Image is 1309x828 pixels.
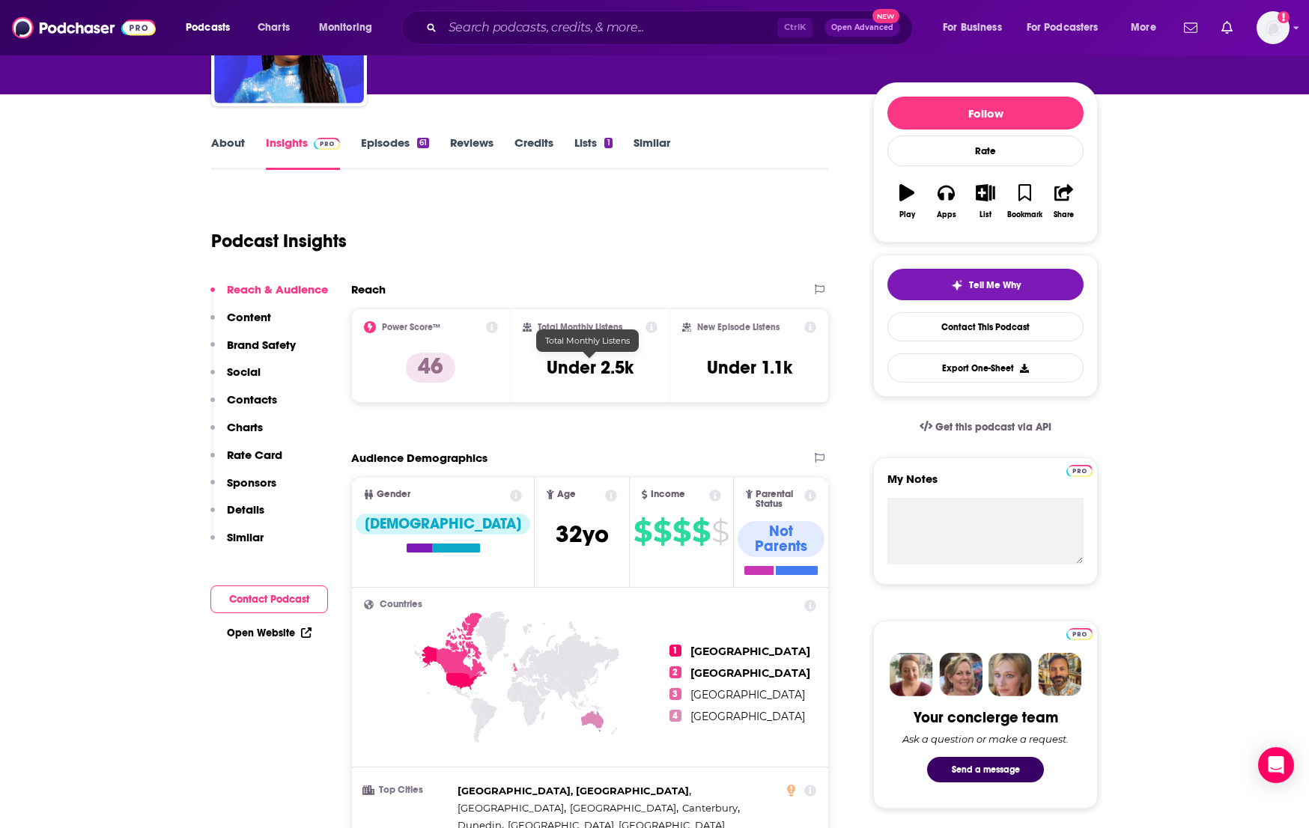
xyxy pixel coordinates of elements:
button: Export One-Sheet [887,353,1084,383]
span: Monitoring [319,17,372,38]
span: Charts [258,17,290,38]
a: Contact This Podcast [887,312,1084,341]
h3: Top Cities [364,785,452,795]
p: Details [227,502,264,517]
a: Pro website [1066,463,1093,477]
span: Tell Me Why [969,279,1021,291]
div: Play [899,210,915,219]
button: Follow [887,97,1084,130]
button: Brand Safety [210,338,296,365]
button: Sponsors [210,475,276,503]
button: Charts [210,420,263,448]
span: Logged in as sbisang [1257,11,1290,44]
div: Apps [937,210,956,219]
span: More [1131,17,1156,38]
button: Similar [210,530,264,558]
button: Details [210,502,264,530]
button: Bookmark [1005,174,1044,228]
button: Social [210,365,261,392]
button: open menu [309,16,392,40]
button: Reach & Audience [210,282,328,310]
button: Send a message [927,757,1044,782]
div: Open Intercom Messenger [1258,747,1294,783]
a: Episodes61 [361,136,429,170]
button: Apps [926,174,965,228]
span: [GEOGRAPHIC_DATA] [570,802,676,814]
svg: Add a profile image [1278,11,1290,23]
img: tell me why sparkle [951,279,963,291]
h2: New Episode Listens [697,322,780,332]
a: Reviews [450,136,493,170]
button: Play [887,174,926,228]
div: Share [1054,210,1074,219]
a: Similar [634,136,670,170]
span: [GEOGRAPHIC_DATA] [458,802,564,814]
span: [GEOGRAPHIC_DATA] [690,666,810,680]
span: [GEOGRAPHIC_DATA] [690,645,810,658]
span: Open Advanced [831,24,893,31]
h2: Total Monthly Listens [538,322,622,332]
button: Open AdvancedNew [824,19,900,37]
span: $ [653,520,671,544]
div: 61 [417,138,429,148]
img: Sydney Profile [890,653,933,696]
a: Show notifications dropdown [1178,15,1203,40]
span: 32 yo [556,520,609,549]
button: Contact Podcast [210,585,328,613]
p: Brand Safety [227,338,296,352]
p: Similar [227,530,264,544]
span: $ [692,520,710,544]
span: 4 [669,710,681,722]
img: User Profile [1257,11,1290,44]
a: Charts [248,16,299,40]
img: Podchaser Pro [314,138,340,150]
p: Contacts [227,392,277,407]
span: $ [634,520,652,544]
span: 3 [669,688,681,700]
div: Bookmark [1007,210,1042,219]
span: Countries [380,600,422,609]
span: , [458,782,691,800]
span: $ [711,520,729,544]
div: List [980,210,991,219]
p: Rate Card [227,448,282,462]
div: Not Parents [738,521,824,557]
img: Barbara Profile [939,653,982,696]
input: Search podcasts, credits, & more... [443,16,777,40]
span: 2 [669,666,681,678]
button: open menu [175,16,249,40]
a: Get this podcast via API [908,409,1063,445]
p: Charts [227,420,263,434]
button: open menu [932,16,1021,40]
div: [DEMOGRAPHIC_DATA] [356,514,530,535]
span: [GEOGRAPHIC_DATA] [690,710,805,723]
h3: Under 2.5k [547,356,634,379]
img: Podchaser Pro [1066,465,1093,477]
div: Ask a question or make a request. [902,733,1069,745]
span: Canterbury [682,802,738,814]
span: For Podcasters [1027,17,1099,38]
a: Lists1 [574,136,612,170]
span: [GEOGRAPHIC_DATA] [690,688,805,701]
a: Credits [514,136,553,170]
div: 1 [604,138,612,148]
img: Podchaser Pro [1066,628,1093,640]
a: Podchaser - Follow, Share and Rate Podcasts [12,13,156,42]
label: My Notes [887,472,1084,498]
p: Content [227,310,271,324]
a: About [211,136,245,170]
button: open menu [1017,16,1120,40]
span: Get this podcast via API [935,421,1051,433]
h3: Under 1.1k [707,356,792,379]
span: For Business [943,17,1002,38]
span: Ctrl K [777,18,813,37]
span: Gender [377,490,410,499]
a: InsightsPodchaser Pro [266,136,340,170]
button: Content [210,310,271,338]
h2: Audience Demographics [351,451,488,465]
div: Your concierge team [914,708,1058,727]
span: $ [672,520,690,544]
a: Open Website [227,627,312,639]
h2: Reach [351,282,386,296]
span: , [458,800,566,817]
